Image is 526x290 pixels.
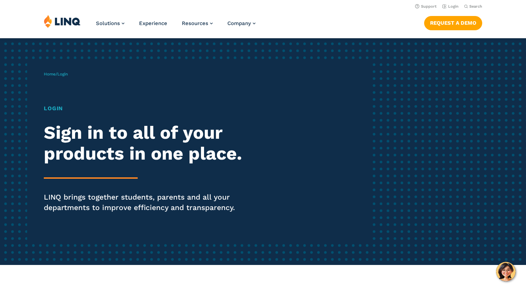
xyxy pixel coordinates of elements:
nav: Button Navigation [424,15,482,30]
a: Resources [182,20,213,26]
span: Login [57,72,68,76]
span: Search [469,4,482,9]
span: / [44,72,68,76]
h1: Login [44,104,246,113]
a: Support [415,4,437,9]
img: LINQ | K‑12 Software [44,15,81,28]
span: Resources [182,20,208,26]
button: Hello, have a question? Let’s chat. [496,262,516,281]
a: Experience [139,20,167,26]
span: Solutions [96,20,120,26]
a: Home [44,72,56,76]
p: LINQ brings together students, parents and all your departments to improve efficiency and transpa... [44,192,246,213]
button: Open Search Bar [464,4,482,9]
span: Company [227,20,251,26]
a: Solutions [96,20,124,26]
a: Company [227,20,256,26]
a: Login [442,4,459,9]
h2: Sign in to all of your products in one place. [44,122,246,164]
nav: Primary Navigation [96,15,256,38]
a: Request a Demo [424,16,482,30]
